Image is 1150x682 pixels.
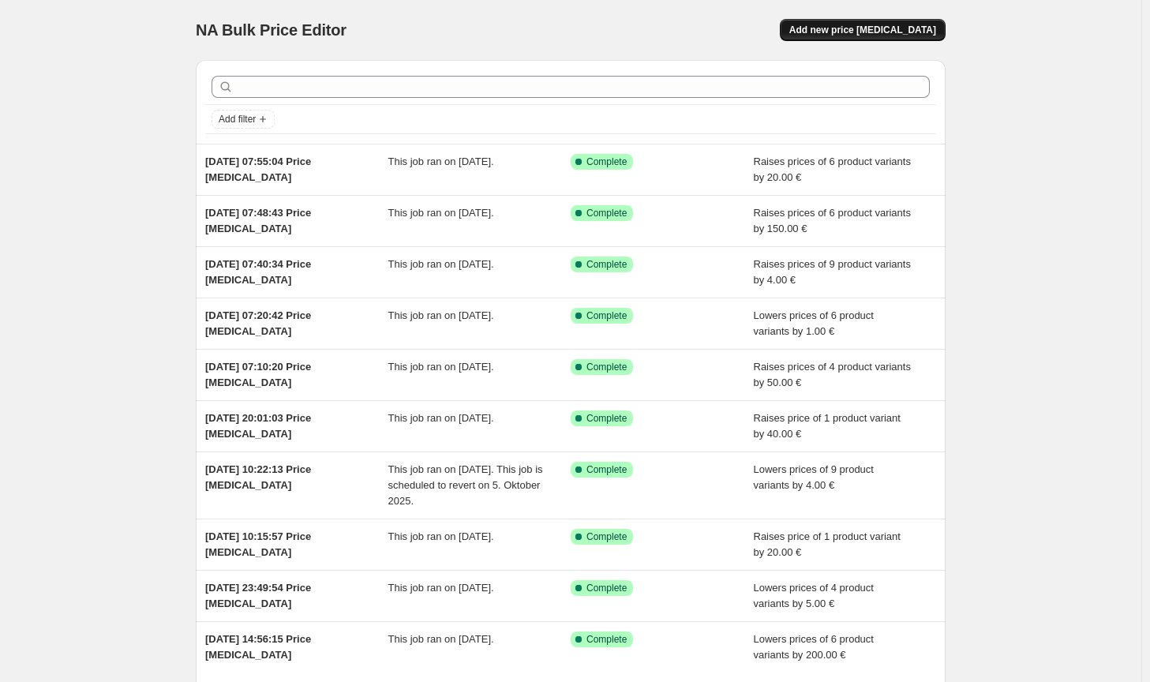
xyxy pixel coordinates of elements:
[586,633,627,646] span: Complete
[388,412,494,424] span: This job ran on [DATE].
[205,633,311,661] span: [DATE] 14:56:15 Price [MEDICAL_DATA]
[754,361,911,388] span: Raises prices of 4 product variants by 50.00 €
[205,530,311,558] span: [DATE] 10:15:57 Price [MEDICAL_DATA]
[388,361,494,373] span: This job ran on [DATE].
[754,633,874,661] span: Lowers prices of 6 product variants by 200.00 €
[586,463,627,476] span: Complete
[388,258,494,270] span: This job ran on [DATE].
[754,207,911,234] span: Raises prices of 6 product variants by 150.00 €
[388,530,494,542] span: This job ran on [DATE].
[205,258,311,286] span: [DATE] 07:40:34 Price [MEDICAL_DATA]
[586,309,627,322] span: Complete
[388,309,494,321] span: This job ran on [DATE].
[586,582,627,594] span: Complete
[205,412,311,440] span: [DATE] 20:01:03 Price [MEDICAL_DATA]
[205,156,311,183] span: [DATE] 07:55:04 Price [MEDICAL_DATA]
[205,361,311,388] span: [DATE] 07:10:20 Price [MEDICAL_DATA]
[586,412,627,425] span: Complete
[754,258,911,286] span: Raises prices of 9 product variants by 4.00 €
[754,309,874,337] span: Lowers prices of 6 product variants by 1.00 €
[586,258,627,271] span: Complete
[754,530,901,558] span: Raises price of 1 product variant by 20.00 €
[205,309,311,337] span: [DATE] 07:20:42 Price [MEDICAL_DATA]
[754,156,911,183] span: Raises prices of 6 product variants by 20.00 €
[205,463,311,491] span: [DATE] 10:22:13 Price [MEDICAL_DATA]
[586,530,627,543] span: Complete
[388,582,494,594] span: This job ran on [DATE].
[586,156,627,168] span: Complete
[388,633,494,645] span: This job ran on [DATE].
[212,110,275,129] button: Add filter
[586,361,627,373] span: Complete
[205,582,311,609] span: [DATE] 23:49:54 Price [MEDICAL_DATA]
[196,21,346,39] span: NA Bulk Price Editor
[219,113,256,126] span: Add filter
[388,207,494,219] span: This job ran on [DATE].
[789,24,936,36] span: Add new price [MEDICAL_DATA]
[388,156,494,167] span: This job ran on [DATE].
[754,412,901,440] span: Raises price of 1 product variant by 40.00 €
[780,19,946,41] button: Add new price [MEDICAL_DATA]
[205,207,311,234] span: [DATE] 07:48:43 Price [MEDICAL_DATA]
[586,207,627,219] span: Complete
[754,463,874,491] span: Lowers prices of 9 product variants by 4.00 €
[754,582,874,609] span: Lowers prices of 4 product variants by 5.00 €
[388,463,543,507] span: This job ran on [DATE]. This job is scheduled to revert on 5. Oktober 2025.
